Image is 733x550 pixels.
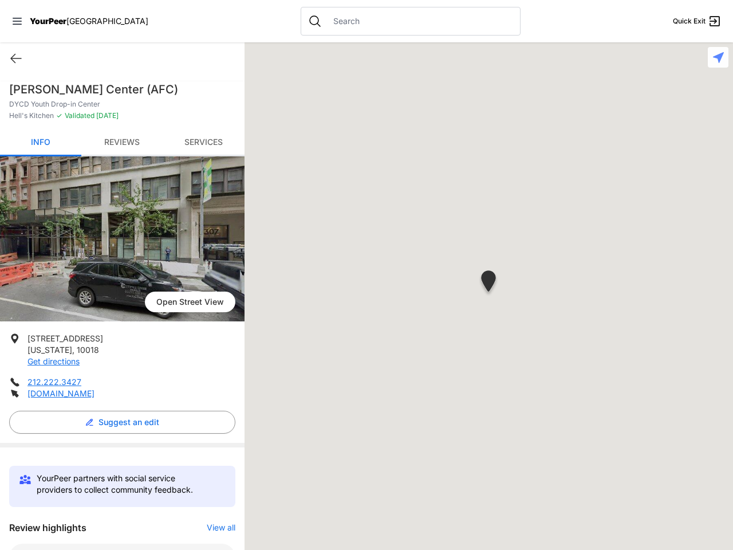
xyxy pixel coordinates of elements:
div: DYCD Youth Drop-in Center [479,270,498,296]
span: Hell's Kitchen [9,111,54,120]
a: Get directions [27,356,80,366]
button: Suggest an edit [9,411,235,434]
button: View all [207,522,235,533]
span: [DATE] [94,111,119,120]
span: Quick Exit [673,17,706,26]
input: Search [326,15,513,27]
span: [GEOGRAPHIC_DATA] [66,16,148,26]
a: Quick Exit [673,14,722,28]
p: DYCD Youth Drop-in Center [9,100,235,109]
span: Suggest an edit [98,417,159,428]
a: Services [163,129,244,156]
p: YourPeer partners with social service providers to collect community feedback. [37,473,212,496]
span: Open Street View [145,292,235,312]
span: ✓ [56,111,62,120]
a: [DOMAIN_NAME] [27,388,94,398]
a: 212.222.3427 [27,377,81,387]
span: , [72,345,74,355]
span: [US_STATE] [27,345,72,355]
a: YourPeer[GEOGRAPHIC_DATA] [30,18,148,25]
span: Validated [65,111,94,120]
a: Reviews [81,129,163,156]
span: 10018 [77,345,99,355]
h1: [PERSON_NAME] Center (AFC) [9,81,235,97]
span: YourPeer [30,16,66,26]
span: [STREET_ADDRESS] [27,333,103,343]
h3: Review highlights [9,521,86,535]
